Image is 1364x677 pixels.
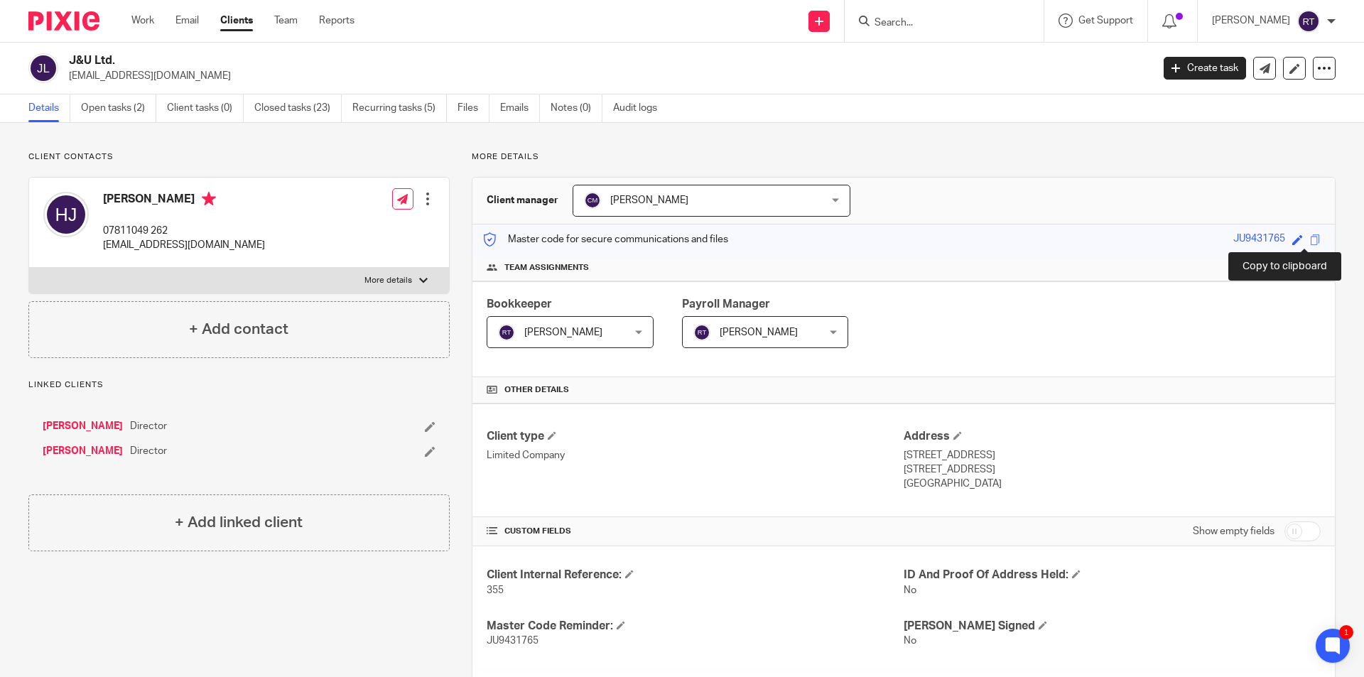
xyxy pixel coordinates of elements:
p: [STREET_ADDRESS] [904,462,1321,477]
a: Open tasks (2) [81,94,156,122]
h4: Client Internal Reference: [487,568,904,583]
a: Work [131,13,154,28]
i: Primary [202,192,216,206]
p: 07811049 262 [103,224,265,238]
a: Audit logs [613,94,668,122]
h4: [PERSON_NAME] [103,192,265,210]
label: Show empty fields [1193,524,1274,538]
a: Team [274,13,298,28]
img: svg%3E [693,324,710,341]
span: Team assignments [504,262,589,273]
a: Notes (0) [551,94,602,122]
a: [PERSON_NAME] [43,444,123,458]
span: [PERSON_NAME] [524,327,602,337]
a: Create task [1164,57,1246,80]
img: svg%3E [498,324,515,341]
a: Closed tasks (23) [254,94,342,122]
h4: CUSTOM FIELDS [487,526,904,537]
span: Director [130,419,167,433]
h4: + Add contact [189,318,288,340]
span: Bookkeeper [487,298,552,310]
a: Clients [220,13,253,28]
img: Pixie [28,11,99,31]
a: Client tasks (0) [167,94,244,122]
a: Files [458,94,489,122]
a: Emails [500,94,540,122]
p: [GEOGRAPHIC_DATA] [904,477,1321,491]
p: More details [364,275,412,286]
span: Other details [504,384,569,396]
h4: Client type [487,429,904,444]
div: JU9431765 [1233,232,1285,248]
span: Payroll Manager [682,298,770,310]
p: Master code for secure communications and files [483,232,728,247]
img: svg%3E [28,53,58,83]
p: [STREET_ADDRESS] [904,448,1321,462]
a: Details [28,94,70,122]
span: [PERSON_NAME] [720,327,798,337]
a: Recurring tasks (5) [352,94,447,122]
h4: ID And Proof Of Address Held: [904,568,1321,583]
span: Get Support [1078,16,1133,26]
img: svg%3E [1297,10,1320,33]
h4: Address [904,429,1321,444]
h4: Master Code Reminder: [487,619,904,634]
p: Limited Company [487,448,904,462]
div: 1 [1339,625,1353,639]
p: Client contacts [28,151,450,163]
span: No [904,636,916,646]
span: No [904,585,916,595]
h3: Client manager [487,193,558,207]
input: Search [873,17,1001,30]
h4: + Add linked client [175,511,303,534]
a: Email [175,13,199,28]
img: svg%3E [43,192,89,237]
span: JU9431765 [487,636,538,646]
p: More details [472,151,1336,163]
span: Director [130,444,167,458]
p: Linked clients [28,379,450,391]
a: [PERSON_NAME] [43,419,123,433]
p: [PERSON_NAME] [1212,13,1290,28]
span: 355 [487,585,504,595]
p: [EMAIL_ADDRESS][DOMAIN_NAME] [69,69,1142,83]
span: [PERSON_NAME] [610,195,688,205]
h2: J&U Ltd. [69,53,928,68]
a: Reports [319,13,354,28]
img: svg%3E [584,192,601,209]
h4: [PERSON_NAME] Signed [904,619,1321,634]
p: [EMAIL_ADDRESS][DOMAIN_NAME] [103,238,265,252]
